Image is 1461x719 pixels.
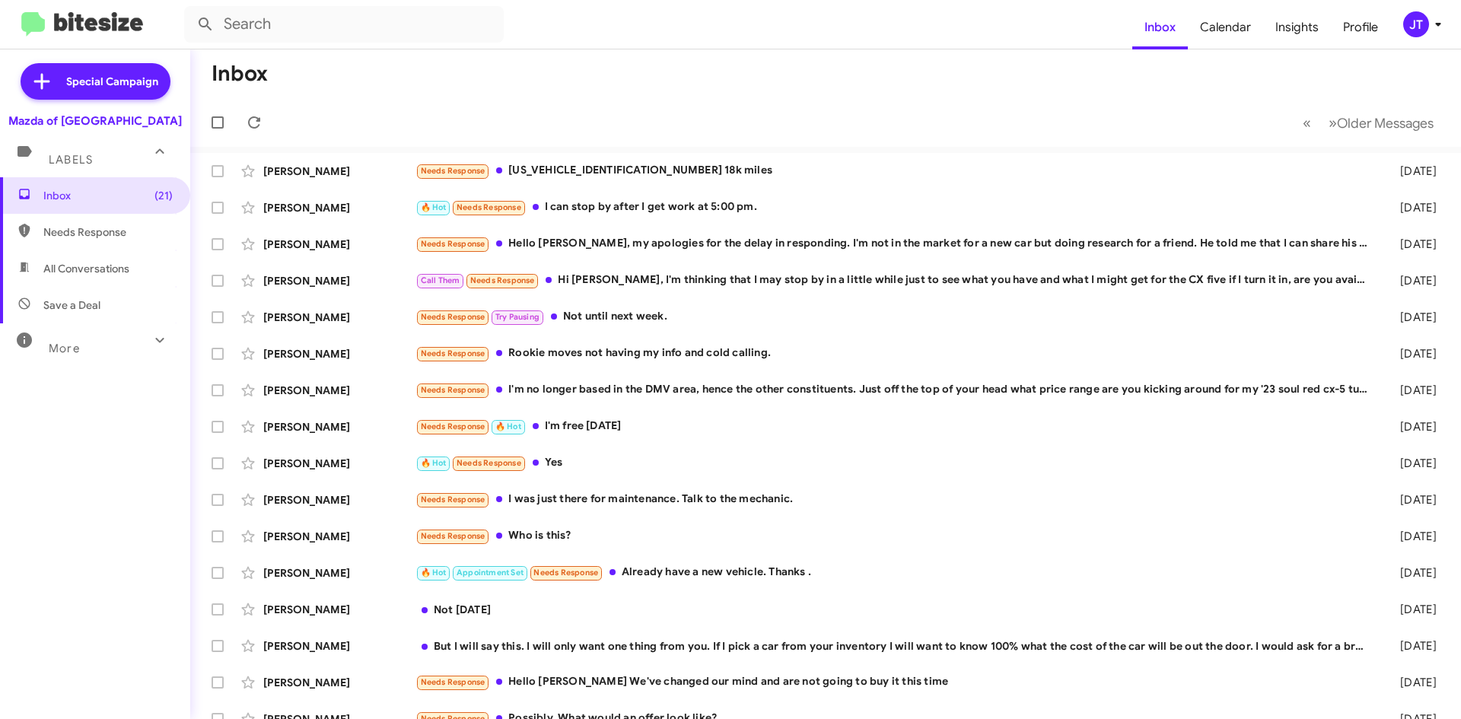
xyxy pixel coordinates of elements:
span: Needs Response [421,239,485,249]
span: Special Campaign [66,74,158,89]
div: [PERSON_NAME] [263,456,415,471]
div: Hello [PERSON_NAME], my apologies for the delay in responding. I'm not in the market for a new ca... [415,235,1376,253]
a: Profile [1331,5,1390,49]
div: [PERSON_NAME] [263,200,415,215]
div: Hi [PERSON_NAME], I'm thinking that I may stop by in a little while just to see what you have and... [415,272,1376,289]
span: Needs Response [421,385,485,395]
div: But I will say this. I will only want one thing from you. If I pick a car from your inventory I w... [415,638,1376,654]
a: Inbox [1132,5,1188,49]
a: Calendar [1188,5,1263,49]
span: Needs Response [421,495,485,504]
span: Needs Response [421,312,485,322]
span: Needs Response [457,202,521,212]
div: [PERSON_NAME] [263,565,415,581]
div: [DATE] [1376,565,1449,581]
span: Needs Response [533,568,598,577]
span: » [1329,113,1337,132]
span: Call Them [421,275,460,285]
span: Appointment Set [457,568,524,577]
div: [PERSON_NAME] [263,419,415,434]
div: [PERSON_NAME] [263,383,415,398]
div: [DATE] [1376,383,1449,398]
div: [DATE] [1376,200,1449,215]
a: Special Campaign [21,63,170,100]
span: 🔥 Hot [421,568,447,577]
input: Search [184,6,504,43]
div: Not until next week. [415,308,1376,326]
span: Older Messages [1337,115,1434,132]
div: I can stop by after I get work at 5:00 pm. [415,199,1376,216]
h1: Inbox [212,62,268,86]
div: [DATE] [1376,529,1449,544]
span: « [1303,113,1311,132]
div: [PERSON_NAME] [263,273,415,288]
span: Labels [49,153,93,167]
span: 🔥 Hot [421,458,447,468]
div: Yes [415,454,1376,472]
span: Needs Response [421,166,485,176]
div: [DATE] [1376,273,1449,288]
div: [DATE] [1376,456,1449,471]
span: Needs Response [421,348,485,358]
span: Needs Response [470,275,535,285]
div: Already have a new vehicle. Thanks . [415,564,1376,581]
button: Previous [1294,107,1320,138]
span: 🔥 Hot [495,422,521,431]
div: [PERSON_NAME] [263,492,415,507]
span: Needs Response [421,677,485,687]
div: I'm no longer based in the DMV area, hence the other constituents. Just off the top of your head ... [415,381,1376,399]
div: [PERSON_NAME] [263,529,415,544]
span: Try Pausing [495,312,540,322]
span: 🔥 Hot [421,202,447,212]
span: Needs Response [457,458,521,468]
button: JT [1390,11,1444,37]
div: [DATE] [1376,346,1449,361]
a: Insights [1263,5,1331,49]
span: Inbox [43,188,173,203]
div: [DATE] [1376,602,1449,617]
span: Needs Response [43,224,173,240]
div: [PERSON_NAME] [263,310,415,325]
div: Hello [PERSON_NAME] We've changed our mind and are not going to buy it this time [415,673,1376,691]
div: Not [DATE] [415,602,1376,617]
div: [PERSON_NAME] [263,675,415,690]
div: [DATE] [1376,237,1449,252]
div: [DATE] [1376,164,1449,179]
div: I was just there for maintenance. Talk to the mechanic. [415,491,1376,508]
button: Next [1319,107,1443,138]
div: [PERSON_NAME] [263,237,415,252]
span: (21) [154,188,173,203]
div: [PERSON_NAME] [263,638,415,654]
div: [PERSON_NAME] [263,164,415,179]
div: JT [1403,11,1429,37]
div: Mazda of [GEOGRAPHIC_DATA] [8,113,182,129]
span: Save a Deal [43,297,100,313]
div: [DATE] [1376,492,1449,507]
div: Who is this? [415,527,1376,545]
div: [DATE] [1376,675,1449,690]
div: [DATE] [1376,310,1449,325]
span: Needs Response [421,531,485,541]
div: I'm free [DATE] [415,418,1376,435]
div: Rookie moves not having my info and cold calling. [415,345,1376,362]
div: [DATE] [1376,419,1449,434]
div: [US_VEHICLE_IDENTIFICATION_NUMBER] 18k miles [415,162,1376,180]
span: All Conversations [43,261,129,276]
div: [PERSON_NAME] [263,602,415,617]
nav: Page navigation example [1294,107,1443,138]
div: [PERSON_NAME] [263,346,415,361]
span: More [49,342,80,355]
span: Needs Response [421,422,485,431]
div: [DATE] [1376,638,1449,654]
